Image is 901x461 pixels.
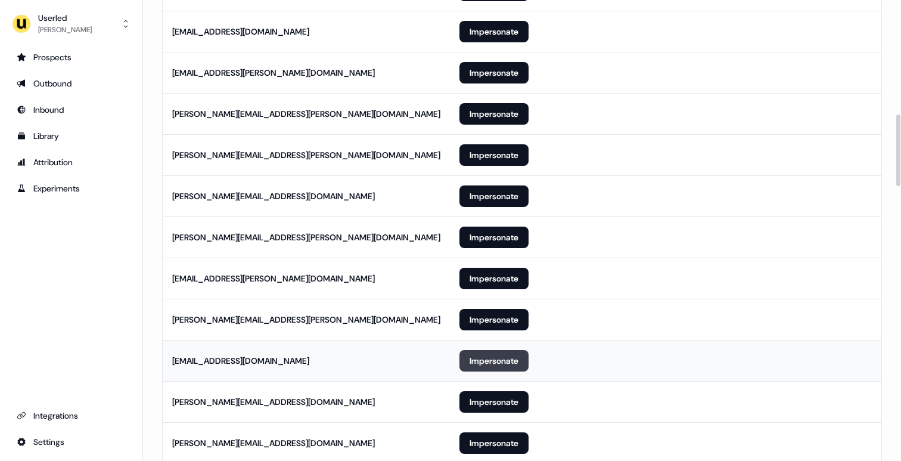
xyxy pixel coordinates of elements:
button: Impersonate [459,185,529,207]
div: [PERSON_NAME][EMAIL_ADDRESS][PERSON_NAME][DOMAIN_NAME] [172,149,440,161]
div: [EMAIL_ADDRESS][DOMAIN_NAME] [172,26,309,38]
div: [PERSON_NAME][EMAIL_ADDRESS][PERSON_NAME][DOMAIN_NAME] [172,231,440,243]
button: Impersonate [459,391,529,413]
div: [PERSON_NAME][EMAIL_ADDRESS][PERSON_NAME][DOMAIN_NAME] [172,314,440,326]
a: Go to templates [10,126,133,146]
button: Impersonate [459,144,529,166]
div: Prospects [17,51,126,63]
a: Go to integrations [10,432,133,451]
a: Go to Inbound [10,100,133,119]
button: Impersonate [459,62,529,83]
div: Experiments [17,182,126,194]
button: Impersonate [459,103,529,125]
button: Impersonate [459,350,529,372]
button: Impersonate [459,21,529,42]
button: Impersonate [459,432,529,454]
div: Outbound [17,78,126,89]
div: [PERSON_NAME][EMAIL_ADDRESS][DOMAIN_NAME] [172,190,375,202]
a: Go to integrations [10,406,133,425]
a: Go to prospects [10,48,133,67]
div: [PERSON_NAME][EMAIL_ADDRESS][DOMAIN_NAME] [172,437,375,449]
div: Inbound [17,104,126,116]
button: Impersonate [459,309,529,330]
div: Settings [17,436,126,448]
div: [PERSON_NAME][EMAIL_ADDRESS][PERSON_NAME][DOMAIN_NAME] [172,108,440,120]
div: [PERSON_NAME][EMAIL_ADDRESS][DOMAIN_NAME] [172,396,375,408]
div: Library [17,130,126,142]
button: Impersonate [459,268,529,289]
div: [EMAIL_ADDRESS][PERSON_NAME][DOMAIN_NAME] [172,67,375,79]
button: Userled[PERSON_NAME] [10,10,133,38]
a: Go to attribution [10,153,133,172]
div: Userled [38,12,92,24]
div: Attribution [17,156,126,168]
div: [EMAIL_ADDRESS][DOMAIN_NAME] [172,355,309,367]
div: Integrations [17,410,126,422]
a: Go to outbound experience [10,74,133,93]
button: Impersonate [459,227,529,248]
div: [EMAIL_ADDRESS][PERSON_NAME][DOMAIN_NAME] [172,273,375,284]
div: [PERSON_NAME] [38,24,92,36]
a: Go to experiments [10,179,133,198]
